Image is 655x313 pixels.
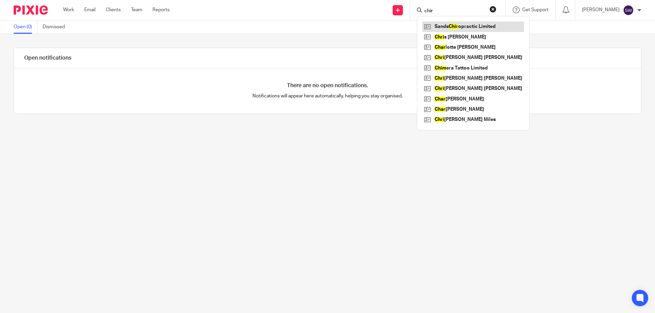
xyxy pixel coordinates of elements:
input: Search [424,8,485,14]
span: Get Support [522,7,549,12]
a: Work [63,6,74,13]
a: Clients [106,6,121,13]
a: Team [131,6,142,13]
a: Dismissed [43,20,70,34]
img: svg%3E [623,5,634,16]
img: Pixie [14,5,48,15]
a: Open (0) [14,20,38,34]
h4: There are no open notifications. [287,82,368,89]
p: [PERSON_NAME] [582,6,620,13]
a: Email [84,6,96,13]
button: Clear [490,6,496,13]
p: Notifications will appear here automatically, helping you stay organised. [171,93,484,99]
h1: Open notifications [24,54,71,62]
a: Reports [152,6,170,13]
